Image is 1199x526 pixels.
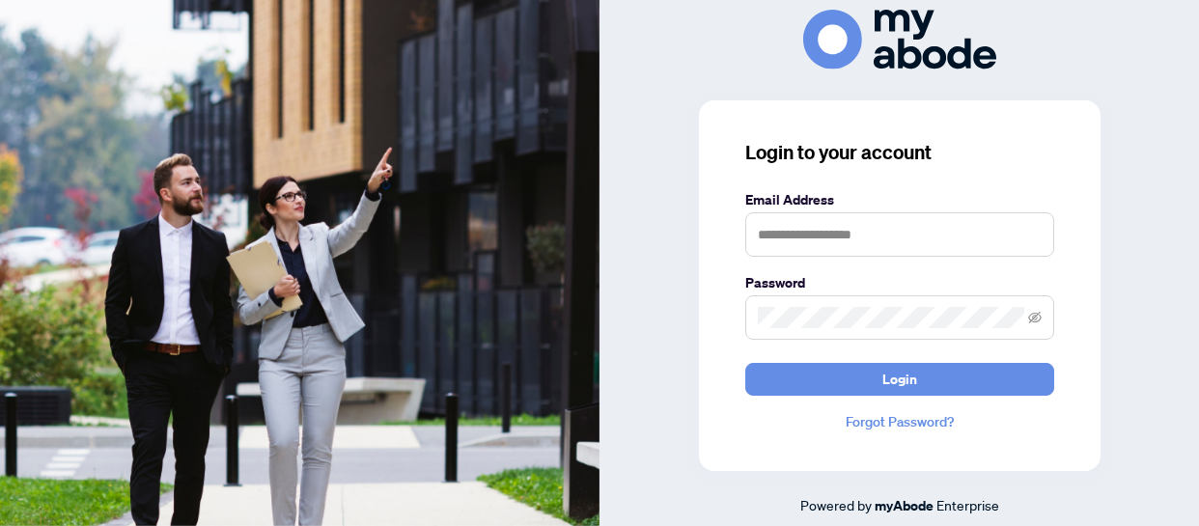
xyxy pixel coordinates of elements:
span: Login [882,364,917,395]
img: ma-logo [803,10,996,69]
label: Password [745,272,1054,293]
a: Forgot Password? [745,411,1054,432]
button: Login [745,363,1054,396]
h3: Login to your account [745,139,1054,166]
span: Enterprise [936,496,999,513]
a: myAbode [875,495,934,516]
span: eye-invisible [1028,311,1042,324]
span: Powered by [800,496,872,513]
label: Email Address [745,189,1054,210]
